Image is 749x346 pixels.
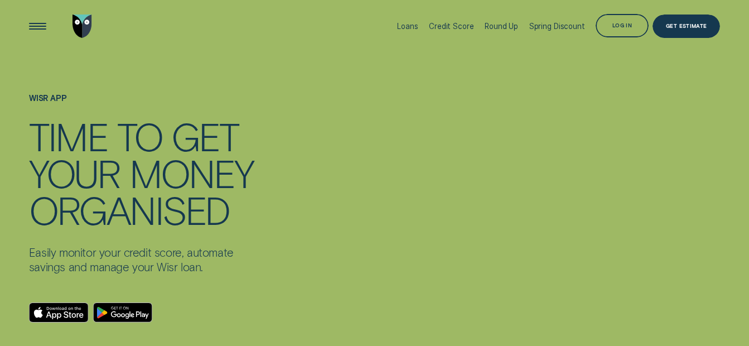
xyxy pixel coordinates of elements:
[529,22,585,31] div: Spring Discount
[397,22,418,31] div: Loans
[73,15,92,38] img: Wisr
[29,94,257,118] h1: WISR APP
[485,22,518,31] div: Round Up
[93,302,153,323] a: Android App on Google Play
[596,14,648,37] button: Log in
[29,155,120,191] div: YOUR
[117,118,162,155] div: TO
[29,246,257,274] p: Easily monitor your credit score, automate savings and manage your Wisr loan.
[653,15,720,38] a: Get Estimate
[171,118,238,155] div: GET
[29,118,257,228] h4: TIME TO GET YOUR MONEY ORGANISED
[29,302,89,323] a: Download on the App Store
[429,22,473,31] div: Credit Score
[26,15,49,38] button: Open Menu
[29,191,229,228] div: ORGANISED
[29,118,108,155] div: TIME
[129,155,253,191] div: MONEY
